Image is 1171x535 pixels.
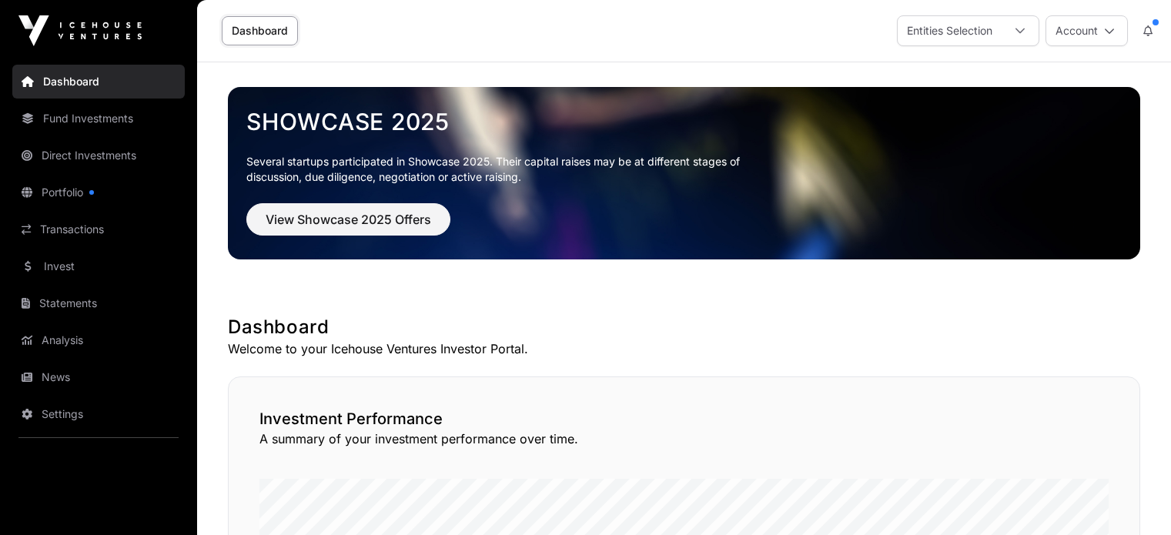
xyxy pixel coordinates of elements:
a: Settings [12,397,185,431]
span: View Showcase 2025 Offers [266,210,431,229]
a: Dashboard [222,16,298,45]
a: Portfolio [12,176,185,209]
a: Direct Investments [12,139,185,172]
a: Statements [12,286,185,320]
button: View Showcase 2025 Offers [246,203,450,236]
a: Fund Investments [12,102,185,135]
a: Showcase 2025 [246,108,1122,135]
iframe: Chat Widget [1094,461,1171,535]
img: Icehouse Ventures Logo [18,15,142,46]
div: Entities Selection [898,16,1002,45]
p: A summary of your investment performance over time. [259,430,1109,448]
a: News [12,360,185,394]
a: Invest [12,249,185,283]
p: Several startups participated in Showcase 2025. Their capital raises may be at different stages o... [246,154,764,185]
img: Showcase 2025 [228,87,1140,259]
button: Account [1046,15,1128,46]
a: Dashboard [12,65,185,99]
a: Transactions [12,212,185,246]
a: Analysis [12,323,185,357]
h1: Dashboard [228,315,1140,339]
a: View Showcase 2025 Offers [246,219,450,234]
p: Welcome to your Icehouse Ventures Investor Portal. [228,339,1140,358]
h2: Investment Performance [259,408,1109,430]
